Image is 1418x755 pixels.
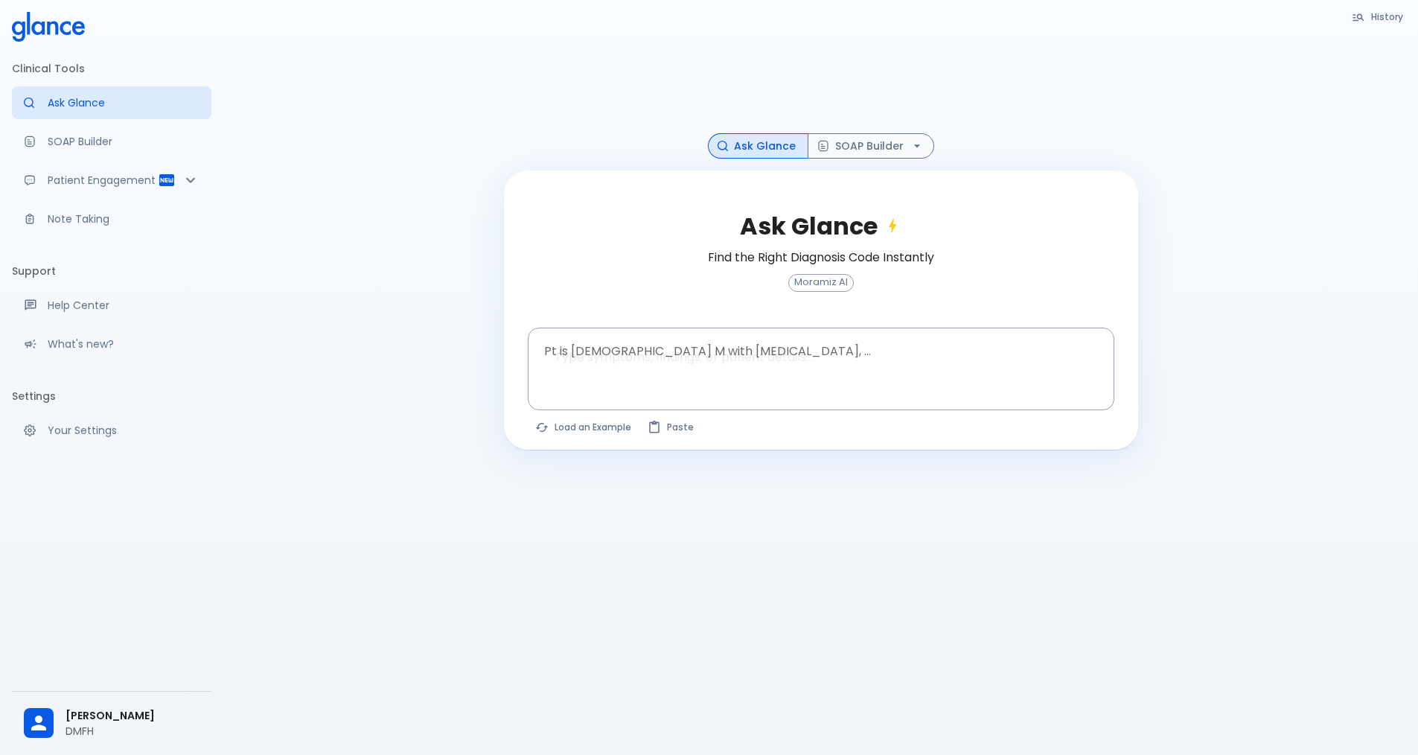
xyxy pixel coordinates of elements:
a: Get help from our support team [12,289,211,322]
h2: Ask Glance [740,212,901,240]
span: [PERSON_NAME] [66,708,199,724]
li: Settings [12,378,211,414]
p: What's new? [48,337,199,351]
div: Patient Reports & Referrals [12,164,211,197]
p: Ask Glance [48,95,199,110]
button: Load a random example [528,416,640,438]
p: Your Settings [48,423,199,438]
li: Support [12,253,211,289]
a: Docugen: Compose a clinical documentation in seconds [12,125,211,158]
button: History [1344,6,1412,28]
a: Moramiz: Find ICD10AM codes instantly [12,86,211,119]
li: Clinical Tools [12,51,211,86]
a: Advanced note-taking [12,203,211,235]
p: Patient Engagement [48,173,158,188]
button: SOAP Builder [808,133,934,159]
button: Ask Glance [708,133,808,159]
h6: Find the Right Diagnosis Code Instantly [708,247,934,268]
p: Note Taking [48,211,199,226]
p: SOAP Builder [48,134,199,149]
p: DMFH [66,724,199,739]
button: Paste from clipboard [640,416,703,438]
div: Recent updates and feature releases [12,328,211,360]
p: Help Center [48,298,199,313]
div: [PERSON_NAME]DMFH [12,698,211,749]
span: Moramiz AI [789,277,853,288]
a: Manage your settings [12,414,211,447]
